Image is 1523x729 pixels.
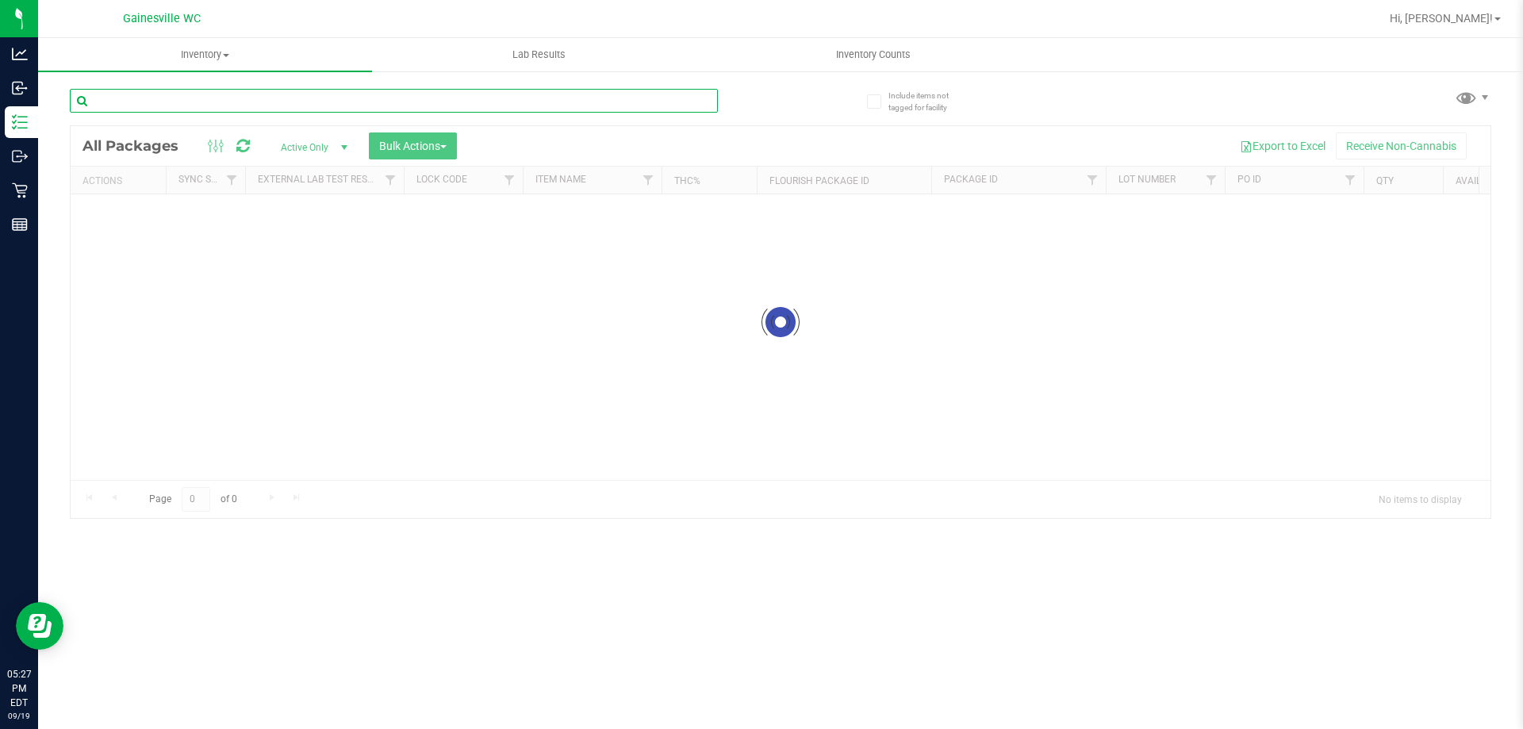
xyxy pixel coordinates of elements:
[12,148,28,164] inline-svg: Outbound
[16,602,63,650] iframe: Resource center
[7,710,31,722] p: 09/19
[12,80,28,96] inline-svg: Inbound
[12,46,28,62] inline-svg: Analytics
[38,48,372,62] span: Inventory
[372,38,706,71] a: Lab Results
[1390,12,1493,25] span: Hi, [PERSON_NAME]!
[888,90,968,113] span: Include items not tagged for facility
[7,667,31,710] p: 05:27 PM EDT
[491,48,587,62] span: Lab Results
[38,38,372,71] a: Inventory
[815,48,932,62] span: Inventory Counts
[123,12,201,25] span: Gainesville WC
[12,182,28,198] inline-svg: Retail
[12,217,28,232] inline-svg: Reports
[706,38,1040,71] a: Inventory Counts
[12,114,28,130] inline-svg: Inventory
[70,89,718,113] input: Search Package ID, Item Name, SKU, Lot or Part Number...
